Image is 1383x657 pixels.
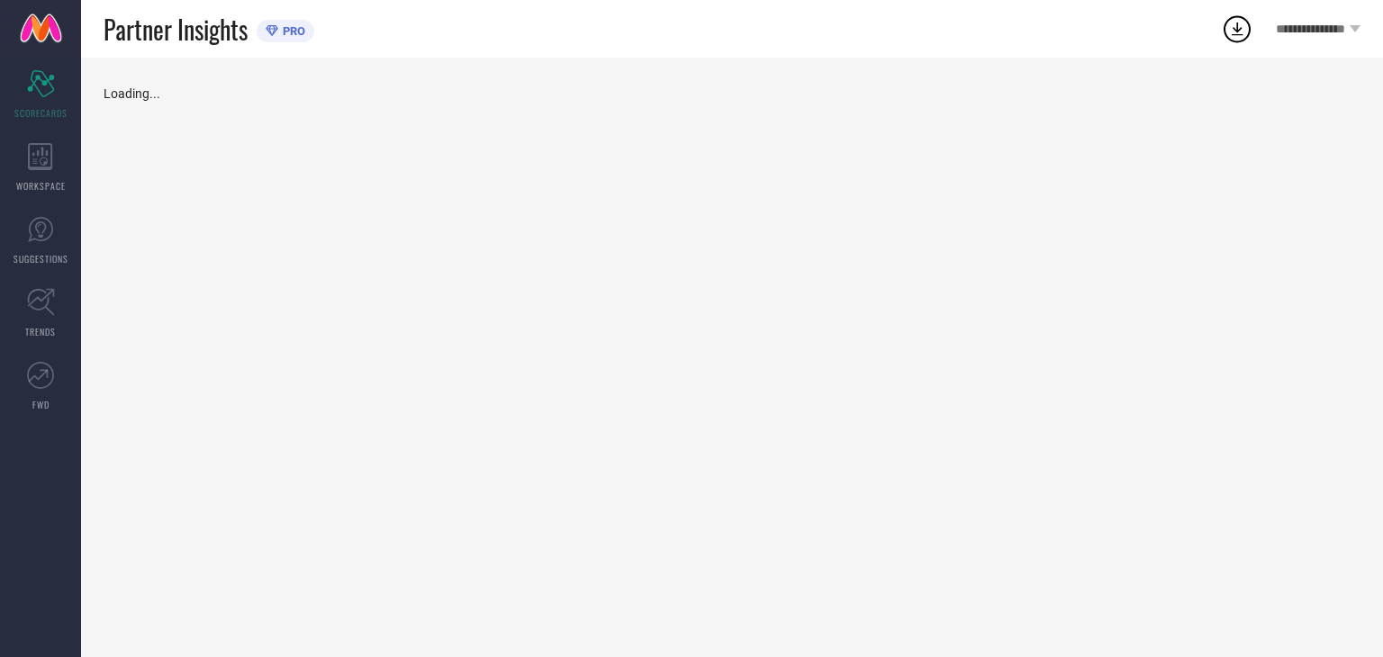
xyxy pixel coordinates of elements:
[14,252,68,265] span: SUGGESTIONS
[32,398,50,411] span: FWD
[16,179,66,193] span: WORKSPACE
[1221,13,1253,45] div: Open download list
[104,11,248,48] span: Partner Insights
[278,24,305,38] span: PRO
[14,106,68,120] span: SCORECARDS
[104,86,160,101] span: Loading...
[25,325,56,338] span: TRENDS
